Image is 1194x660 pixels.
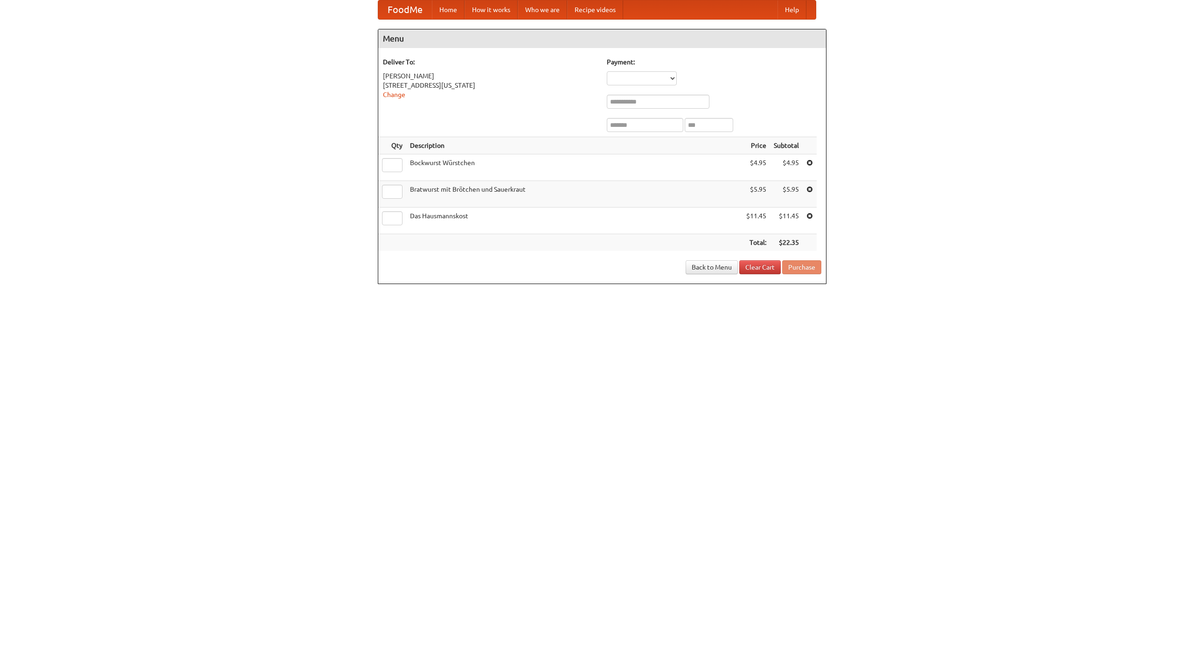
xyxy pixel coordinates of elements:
[406,181,743,208] td: Bratwurst mit Brötchen und Sauerkraut
[465,0,518,19] a: How it works
[770,137,803,154] th: Subtotal
[739,260,781,274] a: Clear Cart
[378,29,826,48] h4: Menu
[406,137,743,154] th: Description
[567,0,623,19] a: Recipe videos
[378,0,432,19] a: FoodMe
[378,137,406,154] th: Qty
[686,260,738,274] a: Back to Menu
[383,91,405,98] a: Change
[777,0,806,19] a: Help
[743,137,770,154] th: Price
[770,234,803,251] th: $22.35
[743,154,770,181] td: $4.95
[406,208,743,234] td: Das Hausmannskost
[406,154,743,181] td: Bockwurst Würstchen
[743,234,770,251] th: Total:
[607,57,821,67] h5: Payment:
[383,71,597,81] div: [PERSON_NAME]
[743,181,770,208] td: $5.95
[518,0,567,19] a: Who we are
[782,260,821,274] button: Purchase
[770,181,803,208] td: $5.95
[770,154,803,181] td: $4.95
[383,57,597,67] h5: Deliver To:
[432,0,465,19] a: Home
[383,81,597,90] div: [STREET_ADDRESS][US_STATE]
[770,208,803,234] td: $11.45
[743,208,770,234] td: $11.45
